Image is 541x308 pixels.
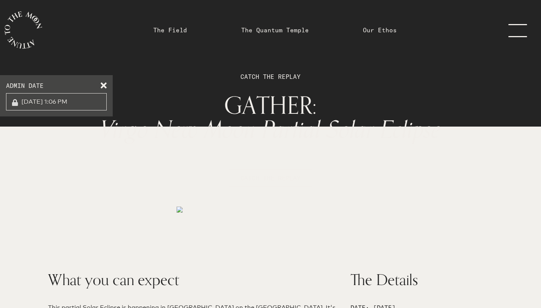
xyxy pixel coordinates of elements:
[86,60,455,93] p: CATCH THE REPLAY
[363,26,397,35] a: Our Ethos
[6,81,107,90] label: ADMIN DATE
[153,26,187,35] a: The Field
[240,174,301,183] span: CATCH THE REPLAY
[229,169,312,187] button: CATCH THE REPLAY
[241,26,309,35] a: The Quantum Temple
[48,269,342,291] h2: What you can expect
[351,269,493,291] h2: The Details
[100,110,441,150] span: Virgo New Moon Partial Solar Eclipse
[177,207,183,213] img: medias%2F68TdnYKDlPUA9N16a5wm
[86,93,455,142] h1: GATHER:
